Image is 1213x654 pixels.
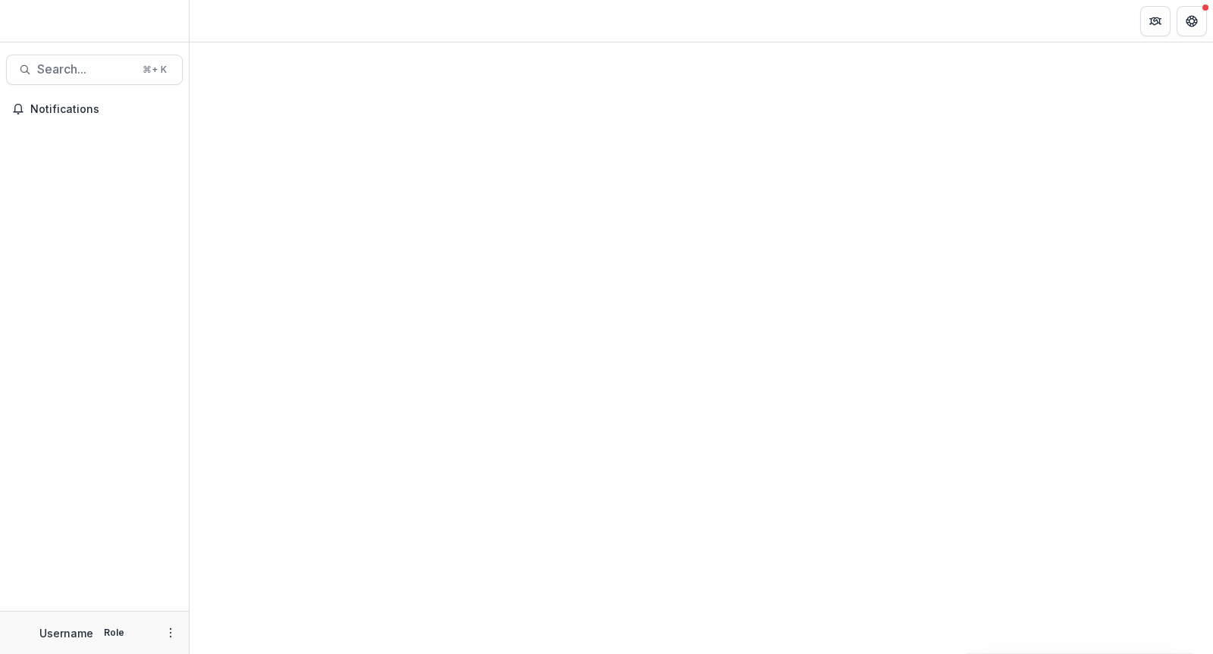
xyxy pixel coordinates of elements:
button: Search... [6,55,183,85]
span: Notifications [30,103,177,116]
button: More [161,624,180,642]
span: Search... [37,62,133,77]
nav: breadcrumb [196,10,260,32]
button: Get Help [1177,6,1207,36]
p: Role [99,626,129,640]
button: Notifications [6,97,183,121]
button: Partners [1140,6,1171,36]
div: ⌘ + K [139,61,170,78]
p: Username [39,625,93,641]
